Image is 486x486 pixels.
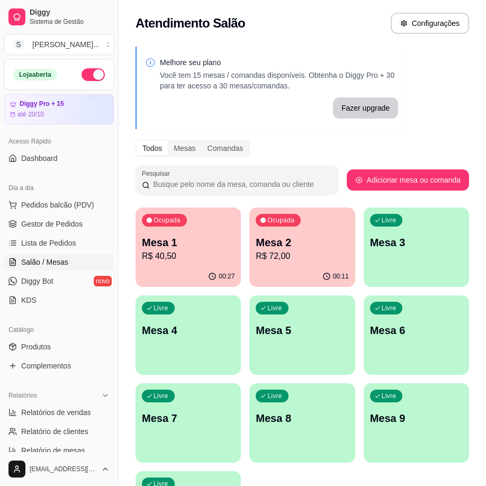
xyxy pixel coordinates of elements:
a: Gestor de Pedidos [4,215,114,232]
a: KDS [4,292,114,309]
p: 00:11 [333,272,349,281]
span: Pedidos balcão (PDV) [21,200,94,210]
p: Ocupada [267,216,294,224]
div: Mesas [168,141,201,156]
span: Relatórios [8,391,37,400]
p: Mesa 8 [256,411,348,426]
article: Diggy Pro + 15 [20,100,64,108]
span: Relatório de mesas [21,445,85,456]
a: Produtos [4,338,114,355]
button: Pedidos balcão (PDV) [4,196,114,213]
span: Dashboard [21,153,58,164]
p: Livre [267,304,282,312]
p: Mesa 6 [370,323,463,338]
button: LivreMesa 5 [249,295,355,375]
span: Salão / Mesas [21,257,68,267]
span: Lista de Pedidos [21,238,76,248]
button: Alterar Status [82,68,105,81]
span: Produtos [21,341,51,352]
a: Dashboard [4,150,114,167]
p: Livre [382,304,397,312]
span: Sistema de Gestão [30,17,110,26]
h2: Atendimento Salão [136,15,245,32]
div: Todos [137,141,168,156]
p: Mesa 4 [142,323,235,338]
button: LivreMesa 3 [364,208,469,287]
p: Livre [382,216,397,224]
button: LivreMesa 4 [136,295,241,375]
button: Fazer upgrade [333,97,398,119]
div: Loja aberta [13,69,57,80]
button: Adicionar mesa ou comanda [347,169,469,191]
button: LivreMesa 9 [364,383,469,463]
span: Gestor de Pedidos [21,219,83,229]
a: Lista de Pedidos [4,235,114,251]
a: Relatório de mesas [4,442,114,459]
button: LivreMesa 7 [136,383,241,463]
button: Configurações [391,13,469,34]
p: Melhore seu plano [160,57,398,68]
p: R$ 72,00 [256,250,348,263]
span: Complementos [21,361,71,371]
button: LivreMesa 6 [364,295,469,375]
p: Mesa 7 [142,411,235,426]
a: Salão / Mesas [4,254,114,271]
p: Livre [382,392,397,400]
span: S [13,39,24,50]
span: Relatórios de vendas [21,407,91,418]
button: LivreMesa 8 [249,383,355,463]
p: R$ 40,50 [142,250,235,263]
div: Comandas [202,141,249,156]
button: Select a team [4,34,114,55]
span: Relatório de clientes [21,426,88,437]
p: Livre [267,392,282,400]
button: OcupadaMesa 2R$ 72,0000:11 [249,208,355,287]
p: Mesa 3 [370,235,463,250]
span: Diggy [30,8,110,17]
button: [EMAIL_ADDRESS][DOMAIN_NAME] [4,456,114,482]
article: até 20/10 [17,110,44,119]
a: Diggy Pro + 15até 20/10 [4,94,114,124]
a: Relatório de clientes [4,423,114,440]
span: [EMAIL_ADDRESS][DOMAIN_NAME] [30,465,97,473]
p: Ocupada [154,216,181,224]
p: Mesa 2 [256,235,348,250]
p: 00:27 [219,272,235,281]
a: Complementos [4,357,114,374]
span: KDS [21,295,37,305]
a: DiggySistema de Gestão [4,4,114,30]
span: Diggy Bot [21,276,53,286]
p: Mesa 5 [256,323,348,338]
div: Catálogo [4,321,114,338]
input: Pesquisar [150,179,331,190]
button: OcupadaMesa 1R$ 40,5000:27 [136,208,241,287]
div: [PERSON_NAME] ... [32,39,100,50]
p: Mesa 1 [142,235,235,250]
div: Acesso Rápido [4,133,114,150]
p: Mesa 9 [370,411,463,426]
a: Diggy Botnovo [4,273,114,290]
p: Livre [154,304,168,312]
p: Livre [154,392,168,400]
p: Você tem 15 mesas / comandas disponíveis. Obtenha o Diggy Pro + 30 para ter acesso a 30 mesas/com... [160,70,398,91]
label: Pesquisar [142,169,174,178]
div: Dia a dia [4,179,114,196]
a: Relatórios de vendas [4,404,114,421]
